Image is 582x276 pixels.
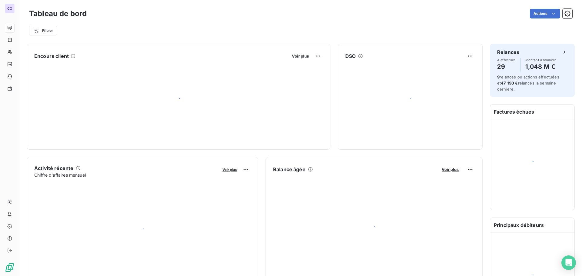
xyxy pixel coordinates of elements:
[497,75,559,91] span: relances ou actions effectuées et relancés la semaine dernière.
[497,62,515,71] h4: 29
[221,167,239,172] button: Voir plus
[442,167,459,172] span: Voir plus
[5,4,15,13] div: CO
[222,168,237,172] span: Voir plus
[525,62,556,71] h4: 1,048 M €
[490,105,574,119] h6: Factures échues
[561,255,576,270] div: Open Intercom Messenger
[34,172,218,178] span: Chiffre d'affaires mensuel
[5,263,15,272] img: Logo LeanPay
[501,81,518,85] span: 47 190 €
[497,58,515,62] span: À effectuer
[440,167,460,172] button: Voir plus
[34,165,73,172] h6: Activité récente
[497,48,519,56] h6: Relances
[29,8,87,19] h3: Tableau de bord
[290,53,311,59] button: Voir plus
[525,58,556,62] span: Montant à relancer
[29,26,57,35] button: Filtrer
[345,52,356,60] h6: DSO
[530,9,560,18] button: Actions
[490,218,574,232] h6: Principaux débiteurs
[292,54,309,58] span: Voir plus
[273,166,306,173] h6: Balance âgée
[497,75,500,79] span: 9
[34,52,69,60] h6: Encours client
